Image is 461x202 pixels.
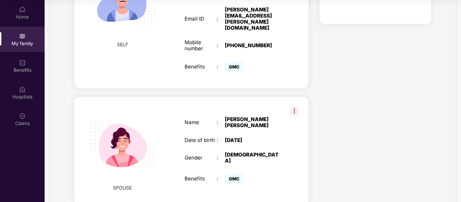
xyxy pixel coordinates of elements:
div: [DATE] [225,137,281,143]
div: Name [185,119,217,125]
img: svg+xml;base64,PHN2ZyBpZD0iSG9zcGl0YWxzIiB4bWxucz0iaHR0cDovL3d3dy53My5vcmcvMjAwMC9zdmciIHdpZHRoPS... [19,86,26,93]
span: SELF [117,41,128,48]
span: SPOUSE [113,184,132,192]
img: svg+xml;base64,PHN2ZyBpZD0iQ2xhaW0iIHhtbG5zPSJodHRwOi8vd3d3LnczLm9yZy8yMDAwL3N2ZyIgd2lkdGg9IjIwIi... [19,113,26,119]
span: GMC [225,174,244,183]
img: svg+xml;base64,PHN2ZyBpZD0iSG9tZSIgeG1sbnM9Imh0dHA6Ly93d3cudzMub3JnLzIwMDAvc3ZnIiB3aWR0aD0iMjAiIG... [19,6,26,13]
div: [DEMOGRAPHIC_DATA] [225,152,281,164]
div: : [217,119,225,125]
div: Mobile number [185,39,217,52]
div: Date of birth [185,137,217,143]
div: [PERSON_NAME] [PERSON_NAME] [225,116,281,128]
img: svg+xml;base64,PHN2ZyBpZD0iQmVuZWZpdHMiIHhtbG5zPSJodHRwOi8vd3d3LnczLm9yZy8yMDAwL3N2ZyIgd2lkdGg9Ij... [19,59,26,66]
div: : [217,137,225,143]
div: Gender [185,155,217,161]
div: : [217,64,225,70]
img: svg+xml;base64,PHN2ZyB4bWxucz0iaHR0cDovL3d3dy53My5vcmcvMjAwMC9zdmciIHdpZHRoPSIyMjQiIGhlaWdodD0iMT... [82,104,163,184]
div: : [217,42,225,49]
img: svg+xml;base64,PHN2ZyB3aWR0aD0iMjAiIGhlaWdodD0iMjAiIHZpZXdCb3g9IjAgMCAyMCAyMCIgZmlsbD0ibm9uZSIgeG... [19,33,26,39]
div: : [217,155,225,161]
div: Benefits [185,64,217,70]
div: Email ID [185,16,217,22]
div: : [217,16,225,22]
span: GMC [225,62,244,71]
div: : [217,176,225,182]
div: [PHONE_NUMBER] [225,42,281,49]
div: Benefits [185,176,217,182]
img: svg+xml;base64,PHN2ZyB3aWR0aD0iMzIiIGhlaWdodD0iMzIiIHZpZXdCb3g9IjAgMCAzMiAzMiIgZmlsbD0ibm9uZSIgeG... [290,107,298,115]
div: [PERSON_NAME][EMAIL_ADDRESS][PERSON_NAME][DOMAIN_NAME] [225,7,281,31]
